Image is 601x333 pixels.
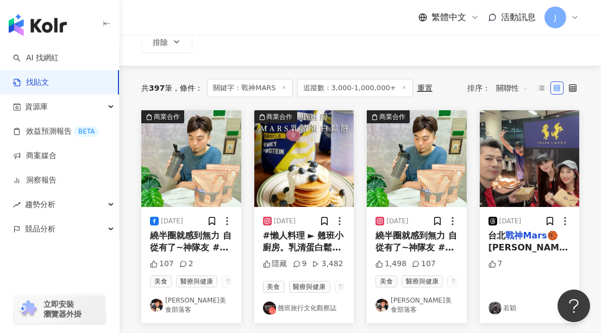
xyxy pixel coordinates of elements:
[25,192,55,217] span: 趨勢分析
[506,230,547,241] mark: 戰神Mars
[154,111,180,122] div: 商業合作
[467,79,535,97] div: 排序：
[489,230,506,241] span: 台北
[150,296,233,315] a: KOL Avatar[PERSON_NAME]美食部落客
[254,110,354,207] button: 商業合作
[207,79,292,97] span: 關鍵字：戰神MARS
[150,230,231,253] span: 繞半圈就感到無力 自從有了~神隊友 #
[25,217,55,241] span: 競品分析
[141,31,192,53] button: 排除
[480,110,580,207] img: post-image
[386,217,409,226] div: [DATE]
[312,259,343,269] div: 3,482
[13,201,21,209] span: rise
[489,301,502,315] img: KOL Avatar
[13,175,57,186] a: 洞察報告
[501,12,536,22] span: 活動訊息
[150,299,163,312] img: KOL Avatar
[141,110,241,207] button: 商業合作
[43,299,82,319] span: 立即安裝 瀏覽器外掛
[9,14,67,36] img: logo
[263,301,346,315] a: KOL Avatar翹班旅行文化觀察誌
[263,230,344,265] span: #懶人料理 ► 翹班小廚房。乳清蛋白鬆餅feat.
[375,296,458,315] a: KOL Avatar[PERSON_NAME]美食部落客
[274,217,296,226] div: [DATE]
[254,110,354,207] img: post-image
[447,275,489,287] span: 營養與保健
[150,275,172,287] span: 美食
[150,259,174,269] div: 107
[13,53,59,64] a: searchAI 找網紅
[558,290,590,322] iframe: Help Scout Beacon - Open
[14,294,105,324] a: chrome extension立即安裝 瀏覽器外掛
[375,299,389,312] img: KOL Avatar
[263,301,276,315] img: KOL Avatar
[263,259,287,269] div: 隱藏
[499,217,522,226] div: [DATE]
[375,259,406,269] div: 1,498
[496,79,529,97] span: 關聯性
[13,126,99,137] a: 效益預測報告BETA
[153,38,168,47] span: 排除
[141,84,172,92] div: 共 筆
[489,259,503,269] div: 7
[267,111,293,122] div: 商業合作
[402,275,443,287] span: 醫療與健康
[149,84,165,92] span: 397
[375,230,457,253] span: 繞半圈就感到無力 自從有了~神隊友 #
[375,275,397,287] span: 美食
[417,84,433,92] div: 重置
[172,84,203,92] span: 條件 ：
[176,275,217,287] span: 醫療與健康
[13,77,49,88] a: 找貼文
[289,281,330,293] span: 醫療與健康
[13,150,57,161] a: 商案媒合
[379,111,405,122] div: 商業合作
[367,110,467,207] img: post-image
[335,281,376,293] span: 營養與保健
[293,259,307,269] div: 9
[161,217,183,226] div: [DATE]
[17,300,39,318] img: chrome extension
[489,301,571,315] a: KOL Avatar若穎
[367,110,467,207] button: 商業合作
[431,11,466,23] span: 繁體中文
[222,275,263,287] span: 營養與保健
[141,110,241,207] img: post-image
[297,79,413,97] span: 追蹤數：3,000-1,000,000+
[25,95,48,119] span: 資源庫
[263,281,285,293] span: 美食
[412,259,436,269] div: 107
[179,259,193,269] div: 2
[554,11,556,23] span: J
